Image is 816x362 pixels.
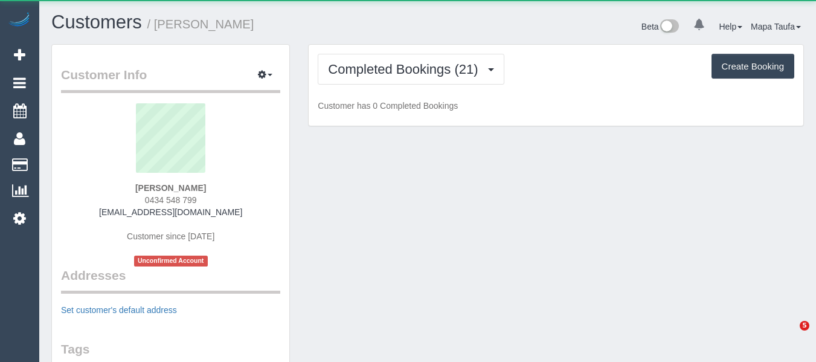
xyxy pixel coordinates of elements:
[61,305,177,315] a: Set customer's default address
[61,66,280,93] legend: Customer Info
[719,22,742,31] a: Help
[659,19,679,35] img: New interface
[800,321,809,331] span: 5
[147,18,254,31] small: / [PERSON_NAME]
[51,11,142,33] a: Customers
[775,321,804,350] iframe: Intercom live chat
[641,22,679,31] a: Beta
[99,207,242,217] a: [EMAIL_ADDRESS][DOMAIN_NAME]
[712,54,794,79] button: Create Booking
[127,231,214,241] span: Customer since [DATE]
[7,12,31,29] img: Automaid Logo
[134,256,208,266] span: Unconfirmed Account
[318,54,504,85] button: Completed Bookings (21)
[318,100,794,112] p: Customer has 0 Completed Bookings
[145,195,197,205] span: 0434 548 799
[751,22,801,31] a: Mapa Taufa
[328,62,484,77] span: Completed Bookings (21)
[135,183,206,193] strong: [PERSON_NAME]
